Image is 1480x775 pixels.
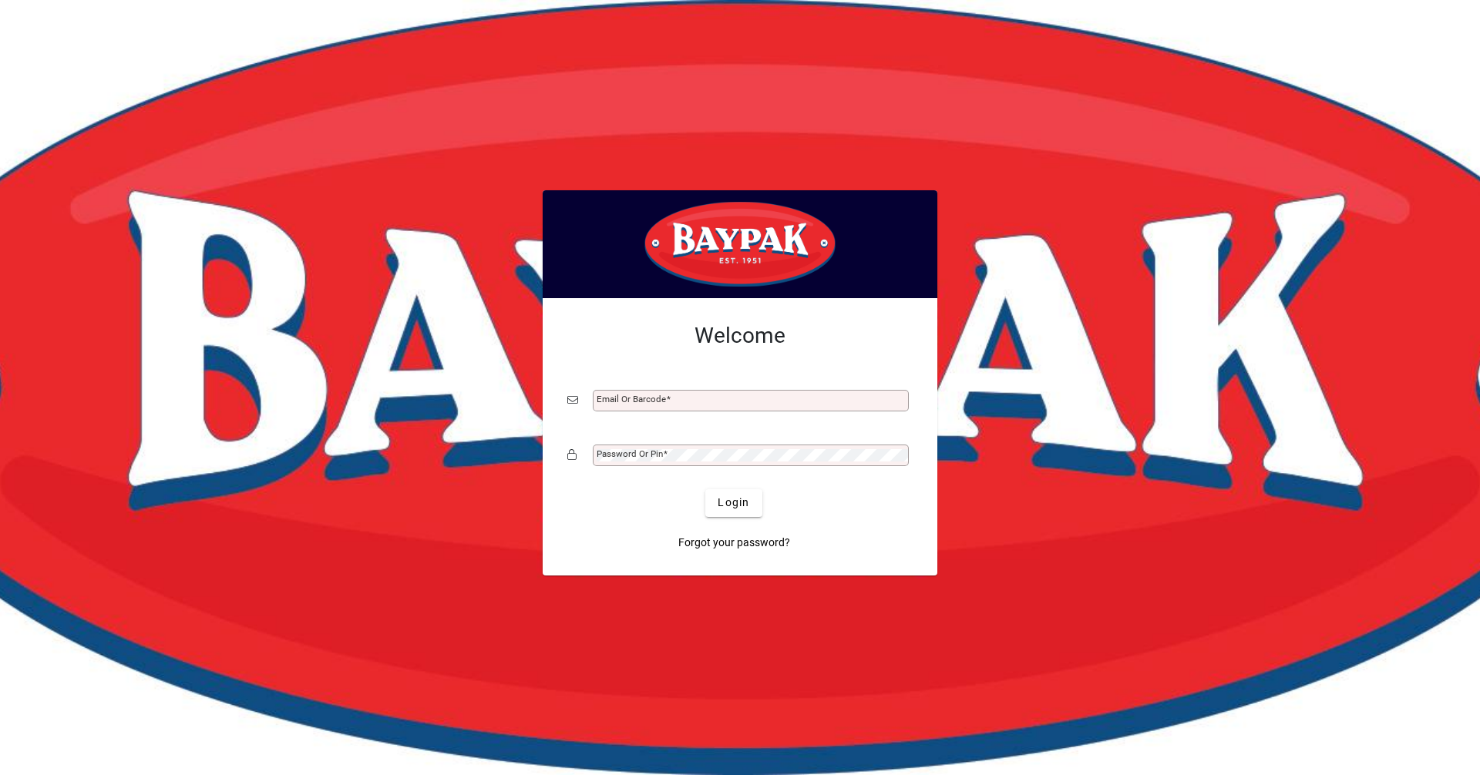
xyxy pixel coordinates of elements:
[597,448,663,459] mat-label: Password or Pin
[567,323,913,349] h2: Welcome
[678,535,790,551] span: Forgot your password?
[705,489,762,517] button: Login
[597,394,666,404] mat-label: Email or Barcode
[672,529,796,557] a: Forgot your password?
[718,495,749,511] span: Login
